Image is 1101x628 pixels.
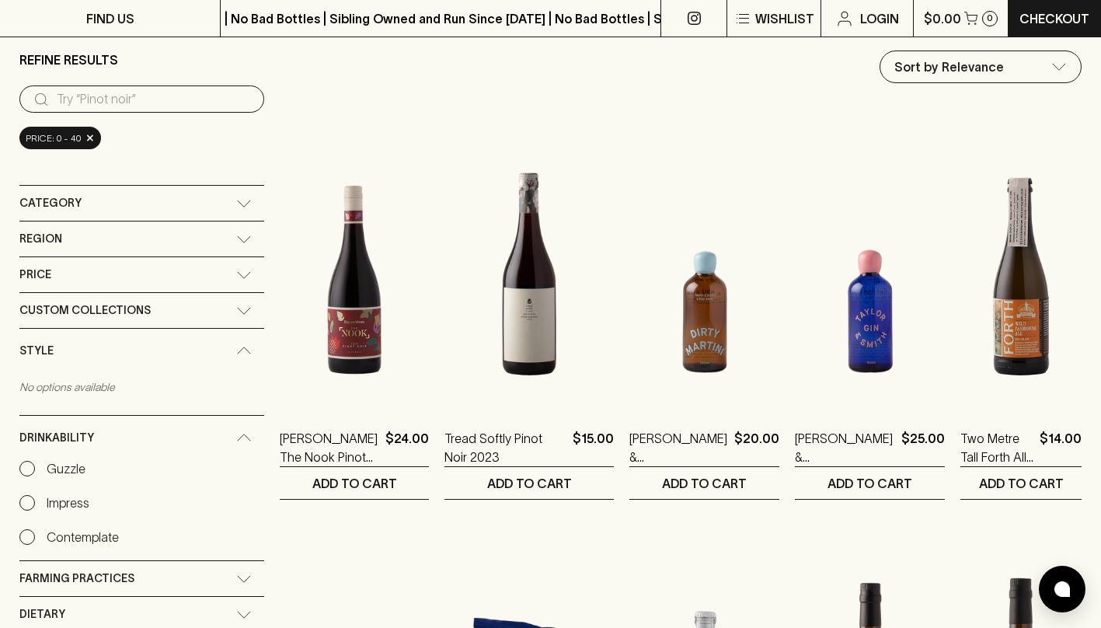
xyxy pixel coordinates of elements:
[385,429,429,466] p: $24.00
[19,341,54,361] span: Style
[960,429,1033,466] a: Two Metre Tall Forth All Grain Farmhouse Ale
[19,229,62,249] span: Region
[19,51,118,69] p: Refine Results
[629,134,779,406] img: Taylor & Smith Dirty Martini Cocktail
[47,494,89,512] p: Impress
[795,429,895,466] a: [PERSON_NAME] & [PERSON_NAME]
[444,429,566,466] a: Tread Softly Pinot Noir 2023
[19,265,51,284] span: Price
[19,257,264,292] div: Price
[85,130,95,146] span: ×
[1054,581,1070,597] img: bubble-icon
[19,329,264,373] div: Style
[894,58,1004,76] p: Sort by Relevance
[573,429,614,466] p: $15.00
[47,528,119,546] p: Contemplate
[795,467,945,499] button: ADD TO CART
[444,467,614,499] button: ADD TO CART
[19,605,65,624] span: Dietary
[1019,9,1089,28] p: Checkout
[19,569,134,588] span: Farming Practices
[662,474,747,493] p: ADD TO CART
[629,467,779,499] button: ADD TO CART
[19,301,151,320] span: Custom Collections
[47,459,85,478] p: Guzzle
[280,429,379,466] a: [PERSON_NAME] The Nook Pinot Noir 2021
[629,429,728,466] a: [PERSON_NAME] & [PERSON_NAME] Dirty Martini Cocktail
[280,134,429,406] img: Buller The Nook Pinot Noir 2021
[795,134,945,406] img: Taylor & Smith Gin
[19,416,264,460] div: Drinkability
[19,373,264,401] p: No options available
[924,9,961,28] p: $0.00
[280,467,429,499] button: ADD TO CART
[860,9,899,28] p: Login
[19,293,264,328] div: Custom Collections
[901,429,945,466] p: $25.00
[19,186,264,221] div: Category
[86,9,134,28] p: FIND US
[960,467,1082,499] button: ADD TO CART
[827,474,912,493] p: ADD TO CART
[987,14,993,23] p: 0
[57,87,252,112] input: Try “Pinot noir”
[312,474,397,493] p: ADD TO CART
[19,194,82,213] span: Category
[734,429,779,466] p: $20.00
[1040,429,1082,466] p: $14.00
[487,474,572,493] p: ADD TO CART
[755,9,814,28] p: Wishlist
[19,561,264,596] div: Farming Practices
[19,428,94,448] span: Drinkability
[26,131,81,146] span: price: 0 - 40
[960,134,1082,406] img: Two Metre Tall Forth All Grain Farmhouse Ale
[444,134,614,406] img: Tread Softly Pinot Noir 2023
[19,222,264,256] div: Region
[979,474,1064,493] p: ADD TO CART
[880,51,1081,82] div: Sort by Relevance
